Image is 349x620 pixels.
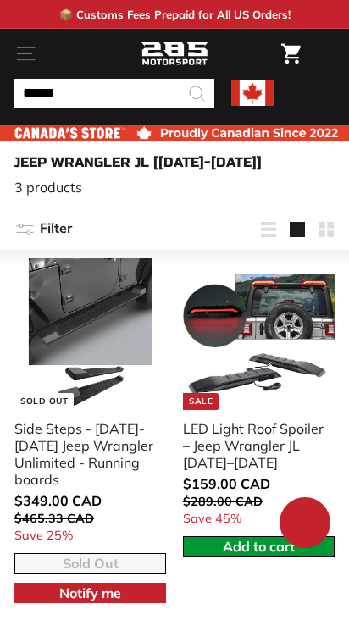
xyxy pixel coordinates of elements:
[141,40,208,69] img: Logo_285_Motorsport_areodynamics_components
[63,555,119,572] span: Sold Out
[14,511,94,526] span: $465.33 CAD
[14,393,74,410] div: Sold Out
[223,538,295,555] span: Add to cart
[183,511,241,526] span: Save 45%
[14,79,214,108] input: Search
[14,154,335,170] h1: Jeep Wrangler JL [[DATE]-[DATE]]
[14,528,73,543] span: Save 25%
[14,583,166,604] button: Notify me
[183,420,324,471] div: LED Light Roof Spoiler – Jeep Wrangler JL [DATE]–[DATE]
[183,536,335,557] button: Add to cart
[183,393,219,410] div: Sale
[183,258,335,536] a: Sale LED Light Roof Spoiler – Jeep Wrangler JL [DATE]–[DATE] Save 45%
[183,494,263,509] span: $289.00 CAD
[14,553,166,574] button: Sold Out
[14,420,156,488] div: Side Steps - [DATE]-[DATE] Jeep Wrangler Unlimited - Running boards
[14,258,166,553] a: Sold Out Side Steps - [DATE]-[DATE] Jeep Wrangler Unlimited - Running boards Save 25%
[14,179,335,196] p: 3 products
[14,492,102,509] span: $349.00 CAD
[274,497,335,552] inbox-online-store-chat: Shopify online store chat
[59,8,291,21] p: 📦 Customs Fees Prepaid for All US Orders!
[273,30,309,78] a: Cart
[14,209,72,250] button: Filter
[183,475,270,492] span: $159.00 CAD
